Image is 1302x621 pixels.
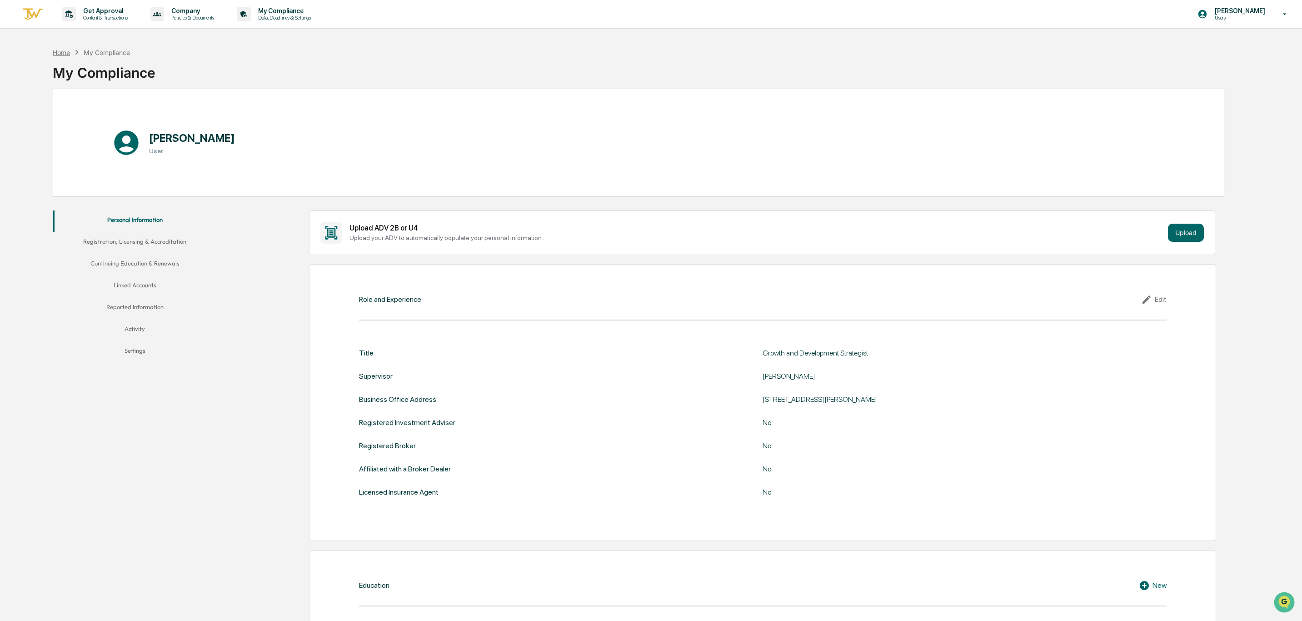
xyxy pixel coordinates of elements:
[5,129,61,145] a: 🔎Data Lookup
[1139,580,1167,591] div: New
[9,70,25,86] img: 1746055101610-c473b297-6a78-478c-a979-82029cc54cd1
[90,155,110,161] span: Pylon
[359,465,451,473] div: Affiliated with a Broker Dealer
[64,154,110,161] a: Powered byPylon
[359,581,389,590] div: Education
[53,210,217,363] div: secondary tabs example
[763,372,990,381] div: [PERSON_NAME]
[251,7,315,15] p: My Compliance
[1168,224,1204,242] button: Upload
[359,349,374,357] div: Title
[1141,294,1167,305] div: Edit
[359,418,455,427] div: Registered Investment Adviser
[18,115,59,124] span: Preclearance
[763,395,990,404] div: [STREET_ADDRESS][PERSON_NAME]
[75,115,113,124] span: Attestations
[53,232,217,254] button: Registration, Licensing & Accreditation
[1273,591,1297,616] iframe: Open customer support
[53,210,217,232] button: Personal Information
[18,132,57,141] span: Data Lookup
[763,465,990,473] div: No
[763,418,990,427] div: No
[763,349,990,357] div: Growth and Development Strategist
[9,133,16,140] div: 🔎
[9,116,16,123] div: 🖐️
[53,254,217,276] button: Continuing Education & Renewals
[349,224,1164,232] div: Upload ADV 2B or U4
[359,441,416,450] div: Registered Broker
[164,15,219,21] p: Policies & Documents
[22,7,44,22] img: logo
[155,73,165,84] button: Start new chat
[76,15,132,21] p: Content & Transactions
[9,20,165,34] p: How can we help?
[84,49,130,56] div: My Compliance
[149,131,235,145] h1: [PERSON_NAME]
[349,234,1164,241] div: Upload your ADV to automatically populate your personal information.
[359,395,436,404] div: Business Office Address
[62,111,116,128] a: 🗄️Attestations
[1207,7,1270,15] p: [PERSON_NAME]
[251,15,315,21] p: Data, Deadlines & Settings
[359,372,393,381] div: Supervisor
[66,116,73,123] div: 🗄️
[53,49,70,56] div: Home
[31,70,149,79] div: Start new chat
[53,57,155,81] div: My Compliance
[31,79,115,86] div: We're available if you need us!
[1207,15,1270,21] p: Users
[164,7,219,15] p: Company
[53,298,217,320] button: Reported Information
[763,441,990,450] div: No
[149,147,235,155] h3: User
[763,488,990,496] div: No
[359,488,439,496] div: Licensed Insurance Agent
[53,320,217,341] button: Activity
[76,7,132,15] p: Get Approval
[359,295,421,304] div: Role and Experience
[53,276,217,298] button: Linked Accounts
[5,111,62,128] a: 🖐️Preclearance
[53,341,217,363] button: Settings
